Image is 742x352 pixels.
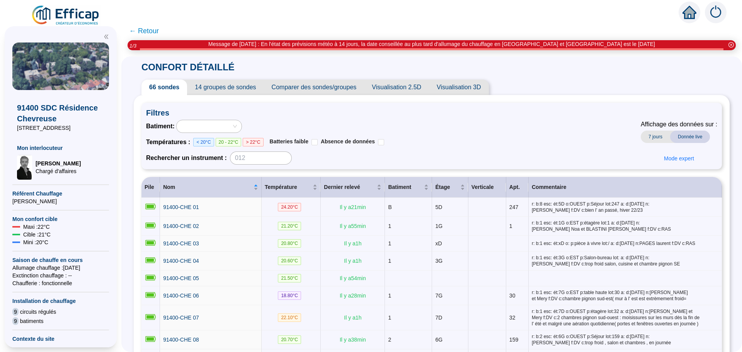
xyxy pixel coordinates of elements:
span: Donnée live [670,131,710,143]
th: Dernier relevé [321,177,385,198]
span: Il y a 54 min [340,275,366,281]
span: Batiment [388,183,422,191]
span: Installation de chauffage [12,297,109,305]
span: Absence de données [321,138,375,145]
span: Mode expert [664,155,694,163]
span: Il y a 38 min [340,337,366,343]
span: Maxi : 22 °C [23,223,50,231]
span: Contexte du site [12,335,109,343]
span: 6G [435,337,442,343]
span: 1 [388,223,391,229]
span: 1 [388,315,391,321]
span: 247 [509,204,518,210]
span: Il y a 1 h [344,258,361,264]
a: 91400-CHE 02 [163,222,199,230]
span: 18.80 °C [278,291,301,300]
span: 22.10 °C [278,313,301,322]
button: Mode expert [658,152,700,165]
span: Rechercher un instrument : [146,153,227,163]
span: Étage [435,183,458,191]
span: Nom [163,183,252,191]
span: B [388,204,391,210]
span: 91400-CHE 02 [163,223,199,229]
span: Chaufferie : fonctionnelle [12,279,109,287]
span: Batteries faible [270,138,308,145]
th: Apt. [506,177,529,198]
span: Il y a 55 min [340,223,366,229]
span: Il y a 1 h [344,315,361,321]
span: Exctinction chauffage : -- [12,272,109,279]
span: 1G [435,223,442,229]
span: 1 [509,223,512,229]
span: Dernier relevé [324,183,375,191]
th: Nom [160,177,262,198]
span: CONFORT DÉTAILLÉ [134,62,242,72]
span: 159 [509,337,518,343]
span: 91400-CHE 03 [163,240,199,247]
span: Températures : [146,138,193,147]
span: Saison de chauffe en cours [12,256,109,264]
span: 91400-CHE 08 [163,337,199,343]
span: 1 [388,292,391,299]
span: 5D [435,204,442,210]
span: 91400-CHE 06 [163,292,199,299]
span: 7 jours [641,131,670,143]
span: 20.80 °C [278,239,301,248]
img: Chargé d'affaires [17,155,32,180]
span: Il y a 28 min [340,292,366,299]
th: Température [262,177,321,198]
span: > 22°C [243,138,263,146]
a: 91400-CHE 06 [163,292,199,300]
th: Commentaire [529,177,722,198]
a: 91400-CHE 04 [163,257,199,265]
span: [STREET_ADDRESS] [17,124,104,132]
span: r: b:2 esc: ét:6G o:OUEST p:Séjour lot:159 a: d:[DATE] n:[PERSON_NAME] f:DV c:trop froid , salon ... [532,333,719,346]
span: 32 [509,315,516,321]
span: 9 [12,308,19,316]
span: 91400-CHE 04 [163,258,199,264]
img: efficap energie logo [31,5,101,26]
span: 91400-CHE 07 [163,315,199,321]
span: 30 [509,292,516,299]
span: 91400 SDC Résidence Chevreuse [17,102,104,124]
span: Visualisation 2.5D [364,80,429,95]
span: 3G [435,258,442,264]
th: Batiment [385,177,432,198]
th: Verticale [468,177,506,198]
div: Message de [DATE] : En l'état des prévisions météo à 14 jours, la date conseillée au plus tard d'... [208,40,655,48]
span: 91400-CHE 05 [163,275,199,281]
span: Comparer des sondes/groupes [264,80,364,95]
span: 7G [435,292,442,299]
span: < 20°C [193,138,214,146]
a: 91400-CHE 03 [163,240,199,248]
span: r: b:1 esc: ét:7D o:OUEST p:étagère lot:32 a: d:[DATE] n:[PERSON_NAME] et Mery f:DV c:2 chambres ... [532,308,719,327]
span: 7D [435,315,442,321]
span: [PERSON_NAME] [36,160,81,167]
span: home [682,5,696,19]
span: r: b:1 esc: ét:3G o:EST p:Salon-bureau lot: a: d:[DATE] n:[PERSON_NAME] f:DV c:trop froid salon, ... [532,255,719,267]
span: Chargé d'affaires [36,167,81,175]
span: Température [265,183,311,191]
span: [PERSON_NAME] [12,197,109,205]
span: r: b:1 esc: ét:7G o:EST p:table haute lot:30 a: d:[DATE] n:[PERSON_NAME] et Mery f:DV c:chambre p... [532,289,719,302]
span: 9 [12,317,19,325]
span: double-left [104,34,109,39]
span: Référent Chauffage [12,190,109,197]
span: 20 - 22°C [216,138,242,146]
img: alerts [705,2,727,23]
span: Batiment : [146,122,175,131]
span: Allumage chauffage : [DATE] [12,264,109,272]
span: Pile [145,184,154,190]
span: Mon interlocuteur [17,144,104,152]
span: Cible : 21 °C [23,231,51,238]
span: r: b:1 esc: ét:xD o: p:pièce à vivre lot:/ a: d:[DATE] n:PAGES laurent f:DV c:RAS [532,240,719,247]
span: Il y a 1 h [344,240,361,247]
a: 91400-CHE 08 [163,336,199,344]
span: ← Retour [129,26,159,36]
span: 21.20 °C [278,222,301,230]
span: batiments [20,317,44,325]
span: r: b:1 esc: ét:1G o:EST p:étagère lot:1 a: d:[DATE] n:[PERSON_NAME] Noa et BLASTINI [PERSON_NAME]... [532,220,719,232]
span: Visualisation 3D [429,80,488,95]
span: 2 [388,337,391,343]
a: 91400-CHE 07 [163,314,199,322]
